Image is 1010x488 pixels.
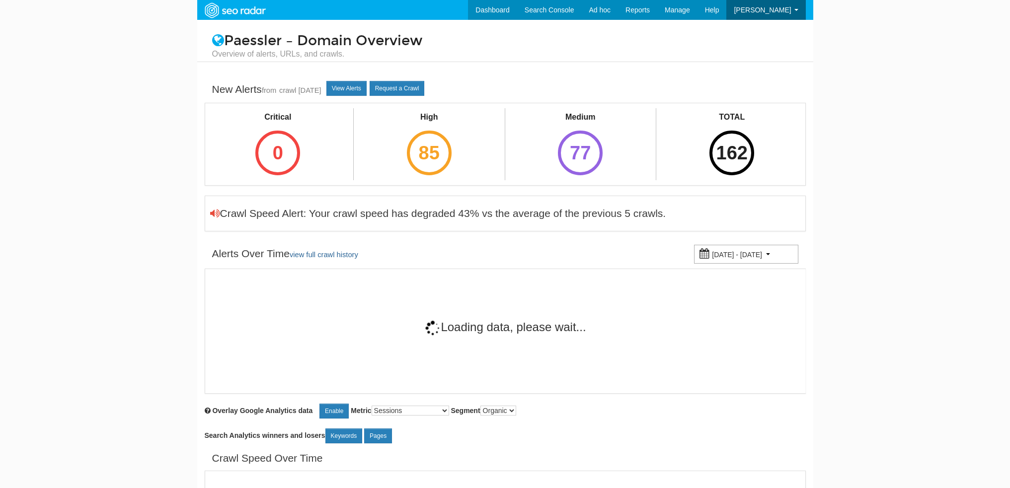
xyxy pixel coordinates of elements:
[279,86,321,94] a: crawl [DATE]
[525,6,574,14] span: Search Console
[255,131,300,175] div: 0
[370,81,425,96] a: Request a Crawl
[589,6,611,14] span: Ad hoc
[372,406,449,416] select: Metric
[407,131,452,175] div: 85
[325,428,363,443] a: Keywords
[625,6,650,14] span: Reports
[210,206,666,221] div: Crawl Speed Alert: Your crawl speed has degraded 43% vs the average of the previous 5 crawls.
[212,49,798,60] small: Overview of alerts, URLs, and crawls.
[205,428,392,443] label: Search Analytics winners and losers
[290,251,358,259] a: view full crawl history
[212,407,312,415] span: Overlay chart with Google Analytics data
[262,86,276,94] small: from
[246,112,309,123] div: Critical
[319,404,349,418] a: Enable
[480,406,516,416] select: Segment
[201,1,269,19] img: SEORadar
[451,406,516,416] label: Segment
[364,428,392,443] a: Pages
[425,320,441,336] img: 11-4dc14fe5df68d2ae899e237faf9264d6df02605dd655368cb856cd6ce75c7573.gif
[734,6,791,14] span: [PERSON_NAME]
[425,320,586,334] span: Loading data, please wait...
[709,131,754,175] div: 162
[212,246,358,262] div: Alerts Over Time
[212,82,321,98] div: New Alerts
[705,6,719,14] span: Help
[326,81,367,96] a: View Alerts
[398,112,461,123] div: High
[205,33,806,60] h1: Paessler – Domain Overview
[712,251,762,259] small: [DATE] - [DATE]
[549,112,612,123] div: Medium
[558,131,603,175] div: 77
[665,6,690,14] span: Manage
[212,451,323,466] div: Crawl Speed Over Time
[351,406,449,416] label: Metric
[700,112,763,123] div: TOTAL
